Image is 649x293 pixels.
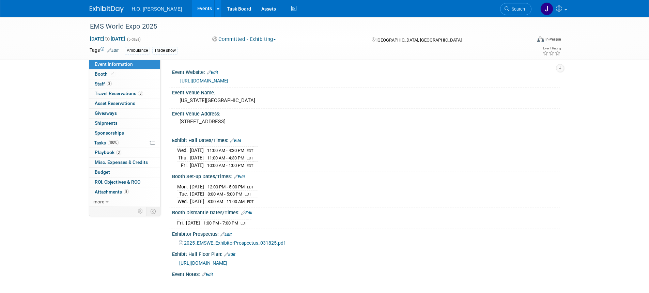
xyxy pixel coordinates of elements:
a: Shipments [89,119,160,128]
a: Edit [107,48,119,53]
span: EDT [247,164,253,168]
span: Shipments [95,120,118,126]
span: 3 [116,150,121,155]
td: Personalize Event Tab Strip [135,207,146,216]
a: 2025_EMSWE_ExhibitorProspectus_031825.pdf [179,240,285,246]
td: Fri. [177,161,190,169]
div: [US_STATE][GEOGRAPHIC_DATA] [177,95,555,106]
span: 1:00 PM - 7:00 PM [203,220,238,226]
td: [DATE] [190,161,204,169]
a: Misc. Expenses & Credits [89,158,160,167]
a: Edit [234,174,245,179]
span: Attachments [95,189,129,195]
div: Trade show [152,47,178,54]
span: more [93,199,104,204]
span: 11:00 AM - 4:30 PM [207,148,244,153]
div: Event Venue Name: [172,88,560,96]
span: 11:00 AM - 4:30 PM [207,155,244,160]
span: Playbook [95,150,121,155]
td: Thu. [177,154,190,162]
span: 12:00 PM - 5:00 PM [207,184,245,189]
a: more [89,197,160,207]
span: EDT [247,156,253,160]
a: Playbook3 [89,148,160,157]
a: ROI, Objectives & ROO [89,178,160,187]
span: 3 [138,91,143,96]
img: Format-Inperson.png [537,36,544,42]
span: EDT [247,149,253,153]
span: 100% [108,140,119,145]
a: Giveaways [89,109,160,118]
td: Tue. [177,190,190,198]
span: to [104,36,111,42]
span: Event Information [95,61,133,67]
div: Event Website: [172,67,560,76]
span: 8 [124,189,129,194]
span: Booth [95,71,115,77]
i: Booth reservation complete [111,72,114,76]
span: Staff [95,81,112,87]
pre: [STREET_ADDRESS] [180,119,326,125]
span: 8:00 AM - 11:00 AM [207,199,245,204]
a: Attachments8 [89,187,160,197]
td: [DATE] [190,198,204,205]
a: Asset Reservations [89,99,160,108]
div: Ambulance [125,47,150,54]
a: Event Information [89,60,160,69]
a: [URL][DOMAIN_NAME] [180,78,228,83]
span: 8:00 AM - 5:00 PM [207,191,242,197]
td: Wed. [177,147,190,154]
td: [DATE] [190,147,204,154]
span: Budget [95,169,110,175]
div: Event Rating [542,47,561,50]
span: Asset Reservations [95,101,135,106]
span: Giveaways [95,110,117,116]
td: Mon. [177,183,190,190]
img: Jared Bostrom [540,2,553,15]
a: Travel Reservations3 [89,89,160,98]
a: Edit [224,252,235,257]
span: EDT [247,185,254,189]
a: Tasks100% [89,138,160,148]
a: Edit [202,272,213,277]
div: EMS World Expo 2025 [88,20,521,33]
span: EDT [245,192,251,197]
a: Edit [241,211,252,215]
span: ROI, Objectives & ROO [95,179,140,185]
div: In-Person [545,37,561,42]
div: Exhibitor Prospectus: [172,229,560,238]
span: [DATE] [DATE] [90,36,125,42]
td: Toggle Event Tabs [146,207,160,216]
div: Booth Dismantle Dates/Times: [172,207,560,216]
a: Edit [207,70,218,75]
td: Tags [90,47,119,55]
span: Misc. Expenses & Credits [95,159,148,165]
span: 2025_EMSWE_ExhibitorProspectus_031825.pdf [184,240,285,246]
div: Booth Set-up Dates/Times: [172,171,560,180]
a: Edit [220,232,232,237]
td: [DATE] [190,183,204,190]
a: Sponsorships [89,128,160,138]
td: Wed. [177,198,190,205]
button: Committed - Exhibiting [210,36,279,43]
td: [DATE] [190,190,204,198]
td: Fri. [177,219,186,226]
a: Budget [89,168,160,177]
div: Event Venue Address: [172,109,560,117]
a: Booth [89,70,160,79]
td: [DATE] [190,154,204,162]
a: [URL][DOMAIN_NAME] [179,260,227,266]
a: Staff3 [89,79,160,89]
span: [GEOGRAPHIC_DATA], [GEOGRAPHIC_DATA] [376,37,462,43]
img: ExhibitDay [90,6,124,13]
td: [DATE] [186,219,200,226]
span: Sponsorships [95,130,124,136]
a: Search [500,3,531,15]
div: Event Notes: [172,269,560,278]
span: EDT [247,200,254,204]
span: (5 days) [126,37,141,42]
span: 3 [107,81,112,86]
span: H.O. [PERSON_NAME] [132,6,182,12]
span: EDT [241,221,247,226]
